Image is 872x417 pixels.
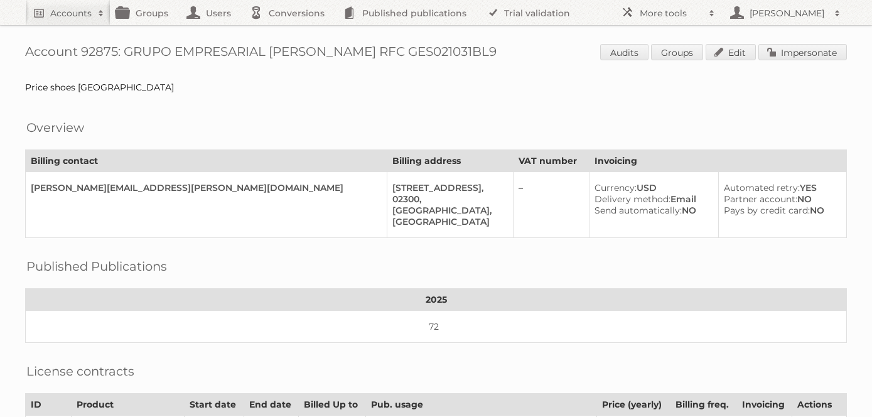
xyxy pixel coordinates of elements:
h2: Accounts [50,7,92,19]
span: Delivery method: [595,193,670,205]
th: ID [26,394,72,416]
div: Email [595,193,708,205]
th: Pub. usage [365,394,597,416]
div: 02300, [392,193,503,205]
span: Currency: [595,182,637,193]
th: Start date [185,394,244,416]
th: 2025 [26,289,847,311]
th: Invoicing [736,394,792,416]
span: Partner account: [724,193,797,205]
div: Price shoes [GEOGRAPHIC_DATA] [25,82,847,93]
div: [PERSON_NAME][EMAIL_ADDRESS][PERSON_NAME][DOMAIN_NAME] [31,182,377,193]
td: 72 [26,311,847,343]
h2: [PERSON_NAME] [746,7,828,19]
th: Price (yearly) [597,394,670,416]
th: Billing address [387,150,513,172]
h2: More tools [640,7,702,19]
a: Groups [651,44,703,60]
div: USD [595,182,708,193]
a: Impersonate [758,44,847,60]
th: Product [71,394,185,416]
th: End date [244,394,298,416]
a: Edit [706,44,756,60]
h2: License contracts [26,362,134,381]
td: – [514,172,589,238]
span: Send automatically: [595,205,682,216]
th: Invoicing [589,150,847,172]
th: Billed Up to [298,394,365,416]
th: Billing freq. [670,394,736,416]
div: [STREET_ADDRESS], [392,182,503,193]
th: VAT number [514,150,589,172]
div: YES [724,182,836,193]
h2: Published Publications [26,257,167,276]
h2: Overview [26,118,84,137]
div: NO [724,193,836,205]
div: NO [595,205,708,216]
div: NO [724,205,836,216]
div: [GEOGRAPHIC_DATA] [392,216,503,227]
a: Audits [600,44,649,60]
h1: Account 92875: GRUPO EMPRESARIAL [PERSON_NAME] RFC GES021031BL9 [25,44,847,63]
span: Pays by credit card: [724,205,810,216]
span: Automated retry: [724,182,800,193]
div: [GEOGRAPHIC_DATA], [392,205,503,216]
th: Actions [792,394,846,416]
th: Billing contact [26,150,387,172]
